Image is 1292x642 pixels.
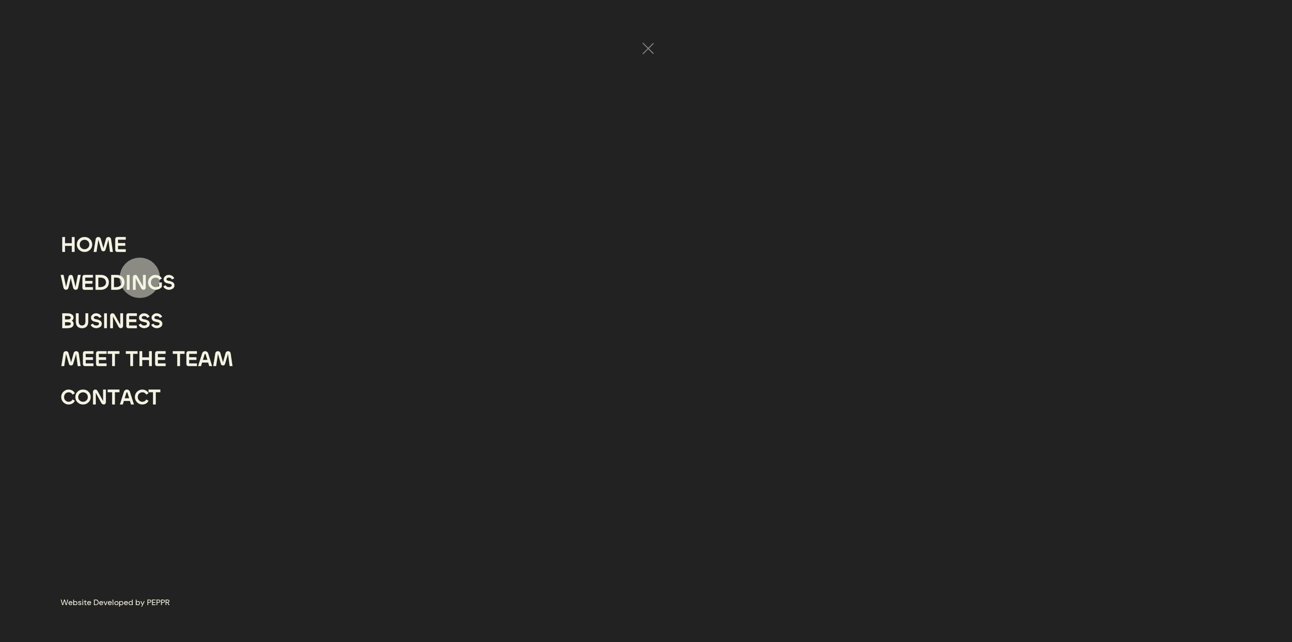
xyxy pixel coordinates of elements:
div: W [61,264,81,302]
div: C [61,378,75,417]
div: S [163,264,175,302]
div: M [93,226,114,264]
div: H [61,226,76,264]
a: HOME [61,226,127,264]
div: C [134,378,148,417]
div: M [212,340,233,378]
div: E [114,226,127,264]
div: T [107,378,120,417]
div: B [61,302,75,340]
div: E [153,340,167,378]
div: A [120,378,134,417]
div: G [147,264,163,302]
div: A [198,340,212,378]
div: O [75,378,91,417]
div: S [138,302,150,340]
div: S [90,302,102,340]
div: N [109,302,125,340]
div: S [150,302,163,340]
div: U [75,302,90,340]
div: T [173,340,185,378]
div: E [125,302,138,340]
div: E [185,340,198,378]
div: I [102,302,109,340]
a: WEDDINGS [61,264,175,302]
div: O [76,226,93,264]
div: D [94,264,110,302]
div: E [81,264,94,302]
div: D [110,264,125,302]
div: I [125,264,131,302]
a: CONTACT [61,378,160,417]
div: N [131,264,147,302]
div: N [91,378,107,417]
div: E [81,340,94,378]
a: MEET THE TEAM [61,340,233,378]
a: BUSINESS [61,302,163,340]
div: T [126,340,138,378]
div: E [94,340,107,378]
div: T [107,340,120,378]
div: H [138,340,153,378]
div: T [148,378,160,417]
a: Website Developed by PEPPR [61,596,170,610]
div: M [61,340,81,378]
